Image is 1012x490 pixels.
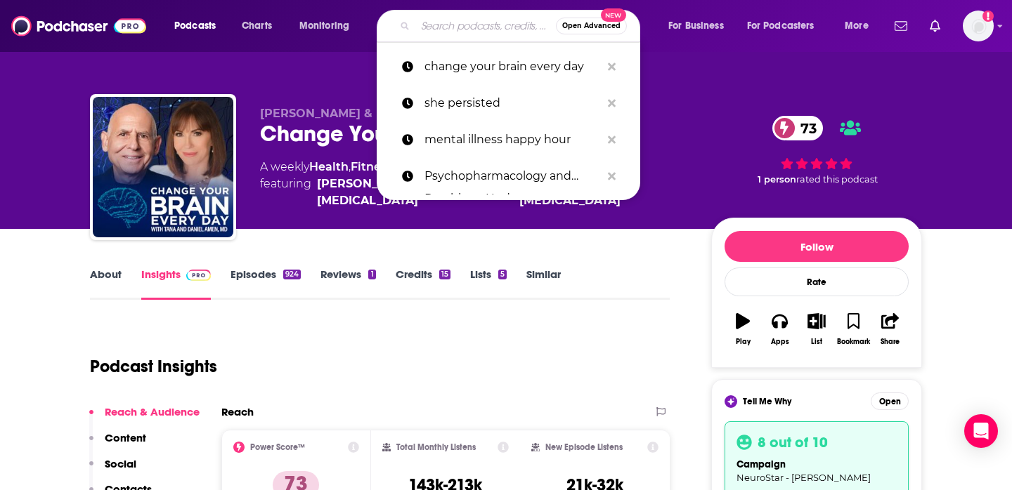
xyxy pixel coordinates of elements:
a: Dr. Daniel Amen [317,176,486,209]
div: 5 [498,270,507,279]
img: Podchaser - Follow, Share and Rate Podcasts [11,13,146,39]
a: Credits15 [396,267,450,300]
span: Logged in as EvolveMKD [963,11,994,41]
p: Reach & Audience [105,405,200,418]
p: Social [105,457,136,470]
a: About [90,267,122,300]
button: Play [725,304,761,355]
button: Show profile menu [963,11,994,41]
h2: New Episode Listens [545,442,623,452]
p: she persisted [424,85,601,121]
button: open menu [164,15,234,37]
img: Change Your Brain Every Day [93,97,233,237]
p: Content [105,431,146,444]
button: Apps [761,304,798,355]
button: Reach & Audience [89,405,200,431]
div: Apps [771,338,789,346]
a: change your brain every day [377,48,640,85]
a: 73 [772,116,824,140]
p: change your brain every day [424,48,601,85]
button: open menu [659,15,741,37]
span: For Podcasters [747,16,815,36]
span: Tell Me Why [743,396,791,407]
span: Podcasts [174,16,216,36]
span: campaign [737,458,786,470]
span: More [845,16,869,36]
span: featuring [260,176,689,209]
span: Open Advanced [562,22,621,29]
a: InsightsPodchaser Pro [141,267,211,300]
div: Bookmark [837,338,870,346]
a: Reviews1 [320,267,375,300]
span: , [349,160,351,173]
a: Charts [233,15,280,37]
div: 15 [439,270,450,279]
a: Show notifications dropdown [924,14,946,38]
a: Lists5 [470,267,507,300]
h2: Power Score™ [250,442,305,452]
a: Similar [526,267,561,300]
h2: Reach [221,405,254,418]
button: Follow [725,231,909,262]
a: Fitness [351,160,392,173]
input: Search podcasts, credits, & more... [415,15,556,37]
span: New [601,8,626,22]
a: mental illness happy hour [377,121,640,158]
div: List [811,338,822,346]
button: Bookmark [835,304,871,355]
h3: 8 out of 10 [758,433,828,451]
button: open menu [290,15,368,37]
p: mental illness happy hour [424,121,601,158]
span: 73 [786,116,824,140]
span: Charts [242,16,272,36]
div: 1 [368,270,375,279]
img: Podchaser Pro [186,270,211,281]
h2: Total Monthly Listens [396,442,476,452]
button: Content [89,431,146,457]
button: Open AdvancedNew [556,18,627,34]
span: For Business [668,16,724,36]
div: 924 [283,270,301,279]
a: Psychopharmacology and Psychiatry Updates [377,158,640,194]
button: open menu [738,15,835,37]
h1: Podcast Insights [90,356,217,377]
button: Social [89,457,136,483]
img: User Profile [963,11,994,41]
a: Episodes924 [231,267,301,300]
span: rated this podcast [796,174,878,185]
div: Open Intercom Messenger [964,414,998,448]
span: [PERSON_NAME] & [PERSON_NAME][MEDICAL_DATA] [260,107,578,120]
a: Show notifications dropdown [889,14,913,38]
button: List [798,304,835,355]
span: Monitoring [299,16,349,36]
span: NeuroStar - [PERSON_NAME] [737,472,871,483]
svg: Add a profile image [982,11,994,22]
button: Share [872,304,909,355]
a: she persisted [377,85,640,121]
button: open menu [835,15,886,37]
div: A weekly podcast [260,159,689,209]
div: Rate [725,267,909,296]
div: Play [736,338,751,346]
div: 73 1 personrated this podcast [711,107,922,194]
a: Health [309,160,349,173]
button: Open [871,392,909,410]
p: Psychopharmacology and Psychiatry Updates [424,158,601,194]
div: Share [881,338,900,346]
div: Search podcasts, credits, & more... [390,10,654,42]
span: 1 person [758,174,796,185]
img: tell me why sparkle [727,397,735,406]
